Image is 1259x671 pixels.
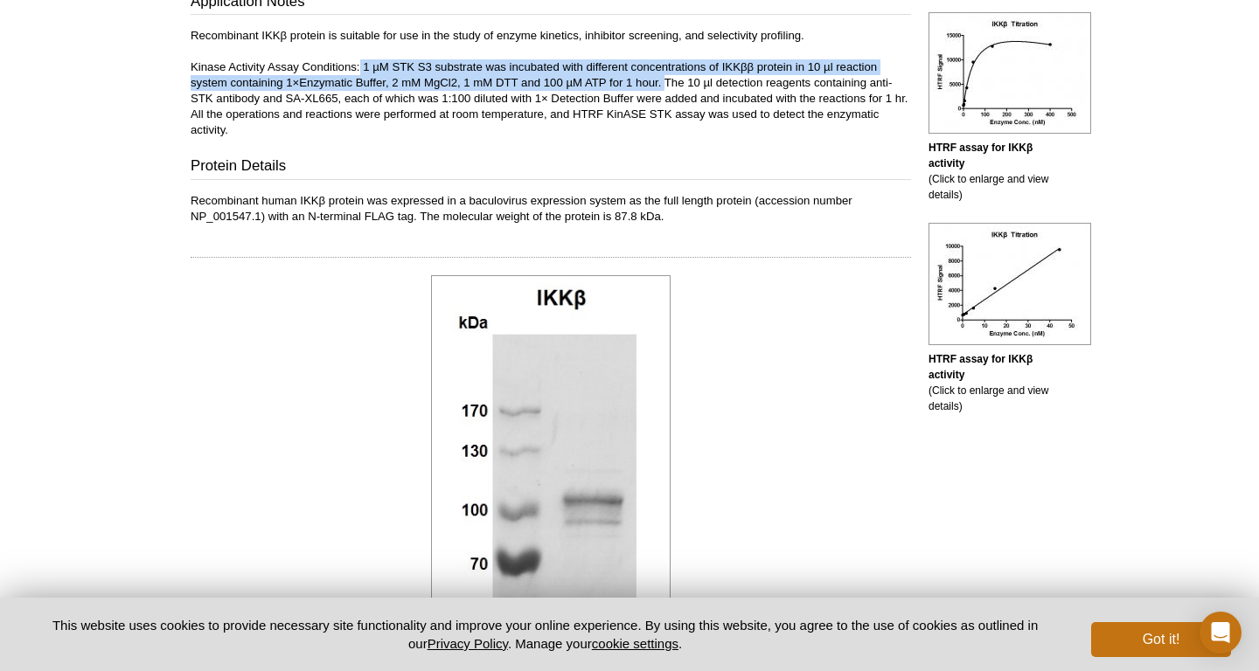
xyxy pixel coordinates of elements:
b: HTRF assay for IKKβ activity [929,142,1033,169]
div: Open Intercom Messenger [1200,612,1242,654]
button: Got it! [1091,622,1231,657]
p: (Click to enlarge and view details) [929,140,1068,203]
p: (Click to enlarge and view details) [929,351,1068,414]
h3: Protein Details [191,156,911,180]
p: Recombinant human IKKβ protein was expressed in a baculovirus expression system as the full lengt... [191,193,911,225]
button: cookie settings [592,636,678,651]
b: HTRF assay for IKKβ activity [929,353,1033,381]
img: HTRF assay for IKKβ activity [929,12,1091,134]
a: Privacy Policy [428,636,508,651]
p: Recombinant IKKβ protein is suitable for use in the study of enzyme kinetics, inhibitor screening... [191,28,911,138]
img: HTRF assay for IKKβ activity [929,223,1091,345]
p: This website uses cookies to provide necessary site functionality and improve your online experie... [28,616,1062,653]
